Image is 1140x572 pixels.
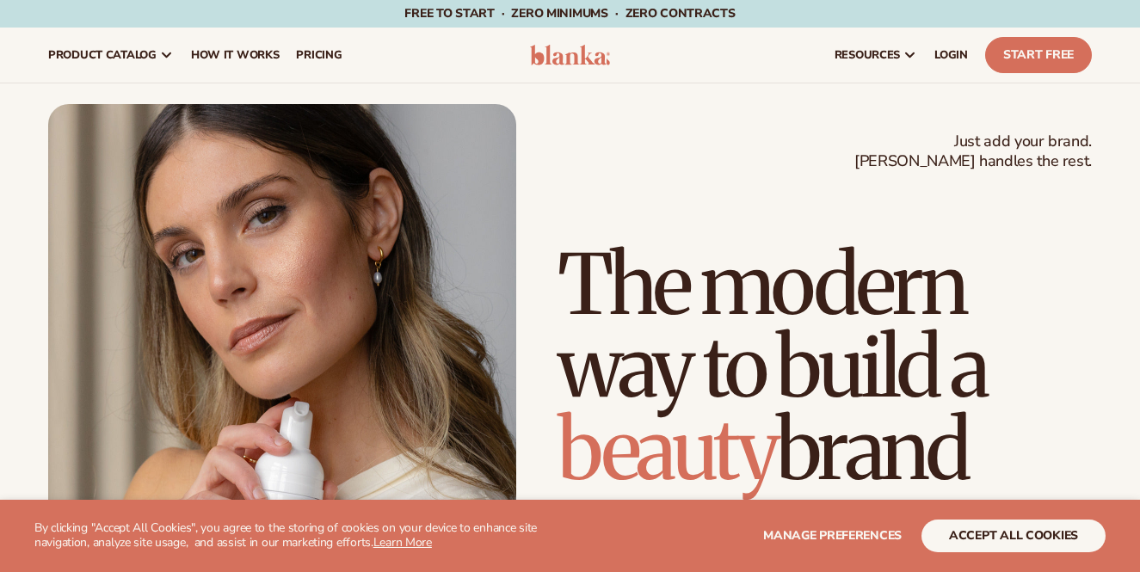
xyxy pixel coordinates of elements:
[182,28,288,83] a: How It Works
[926,28,977,83] a: LOGIN
[763,520,902,552] button: Manage preferences
[40,28,182,83] a: product catalog
[826,28,926,83] a: resources
[854,132,1092,172] span: Just add your brand. [PERSON_NAME] handles the rest.
[558,398,776,501] span: beauty
[287,28,350,83] a: pricing
[296,48,342,62] span: pricing
[835,48,900,62] span: resources
[373,534,432,550] a: Learn More
[985,37,1092,73] a: Start Free
[404,5,735,22] span: Free to start · ZERO minimums · ZERO contracts
[934,48,968,62] span: LOGIN
[48,48,157,62] span: product catalog
[191,48,280,62] span: How It Works
[530,45,611,65] img: logo
[763,527,902,544] span: Manage preferences
[921,520,1106,552] button: accept all cookies
[558,243,1092,491] h1: The modern way to build a brand
[34,521,553,550] p: By clicking "Accept All Cookies", you agree to the storing of cookies on your device to enhance s...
